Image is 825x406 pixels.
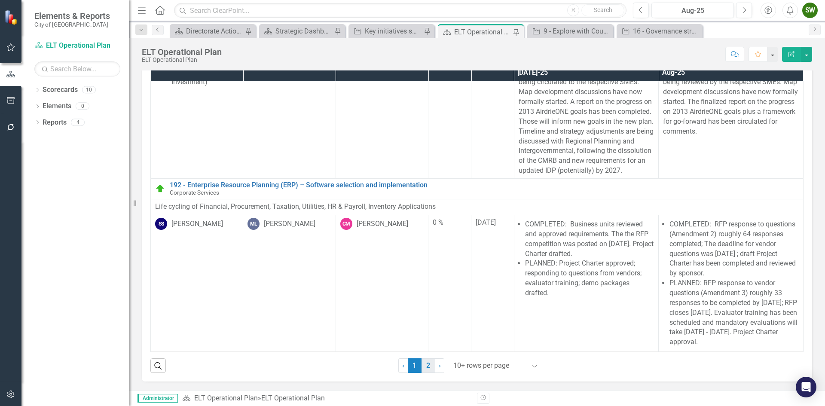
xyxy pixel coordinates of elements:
a: 192 - Enterprise Resource Planning (ERP) – Software selection and implementation [170,181,799,189]
div: ELT Operational Plan [454,27,511,37]
button: Search [581,4,624,16]
td: Double-Click to Edit [471,215,514,352]
span: Life cycling of Financial, Procurement, Taxation, Utilities, HR & Payroll, Inventory Applications [155,202,436,211]
div: 16 - Governance structure [633,26,700,37]
a: ELT Operational Plan [34,41,120,51]
input: Search ClearPoint... [174,3,626,18]
a: Reports [43,118,67,128]
span: [DATE] [476,218,496,226]
div: 9 - Explore with Council potential Multi-Year Budgeting | Operating and Capital [544,26,611,37]
div: Open Intercom Messenger [796,377,816,397]
a: Directorate Action Plan [172,26,243,37]
div: [PERSON_NAME] [171,219,223,229]
div: 10 [82,86,96,94]
div: [PERSON_NAME] [264,219,315,229]
a: Elements [43,101,71,111]
small: City of [GEOGRAPHIC_DATA] [34,21,110,28]
li: PLANNED: RFP response to vendor questions (Amendment 3) roughly 33 responses to be completed by [... [669,278,799,347]
li: COMPLETED: Business units reviewed and approved requirements. The the RFP competition was posted ... [525,220,654,259]
td: Double-Click to Edit [336,215,428,352]
td: Double-Click to Edit [428,215,471,352]
td: Double-Click to Edit Right Click for Context Menu [151,178,804,199]
td: Double-Click to Edit [428,55,471,178]
a: Scorecards [43,85,78,95]
span: Corporate Services [170,189,219,196]
td: Double-Click to Edit [151,215,243,352]
button: SW [802,3,818,18]
div: ELT Operational Plan [261,394,325,402]
button: Aug-25 [651,3,734,18]
div: 4 [71,119,85,126]
td: Double-Click to Edit [151,199,804,215]
a: 2 [422,358,435,373]
div: 0 % [433,218,467,228]
td: Double-Click to Edit [659,215,804,352]
p: The project team continues to work on policy development. Drafts sections are being circulated to... [519,58,654,176]
div: Strategic Dashboard [275,26,332,37]
span: 1 [408,358,422,373]
li: PLANNED: Project Charter approved; responding to questions from vendors; evaluator training; demo... [525,259,654,298]
span: Search [594,6,612,13]
td: Double-Click to Edit [243,215,336,352]
td: Double-Click to Edit [471,55,514,178]
a: Key initiatives supporting Council's focus areas [351,26,422,37]
span: › [439,361,441,369]
span: Elements & Reports [34,11,110,21]
td: Double-Click to Edit [659,55,804,178]
p: The project team continues to work on policy development. Drafts sections are being reviewed by t... [663,58,799,137]
div: Directorate Action Plan [186,26,243,37]
td: Double-Click to Edit [514,215,659,352]
div: Key initiatives supporting Council's focus areas [365,26,422,37]
div: 0 [76,103,89,110]
div: ELT Operational Plan [142,57,222,63]
div: ML [247,218,260,230]
a: Strategic Dashboard [261,26,332,37]
div: » [182,394,471,403]
div: Aug-25 [654,6,731,16]
td: Double-Click to Edit [514,55,659,178]
li: COMPLETED: RFP response to questions (Amendment 2) roughly 64 responses completed; The deadline f... [669,220,799,278]
img: ClearPoint Strategy [4,10,19,25]
span: Administrator [137,394,178,403]
a: 16 - Governance structure [619,26,700,37]
td: Double-Click to Edit [336,55,428,178]
span: ‹ [402,361,404,369]
td: Double-Click to Edit [243,55,336,178]
img: On Target [155,183,165,194]
input: Search Below... [34,61,120,76]
a: ELT Operational Plan [194,394,258,402]
a: 9 - Explore with Council potential Multi-Year Budgeting | Operating and Capital [529,26,611,37]
div: SS [155,218,167,230]
div: CM [340,218,352,230]
div: [PERSON_NAME] [357,219,408,229]
div: ELT Operational Plan [142,47,222,57]
td: Double-Click to Edit [151,55,243,178]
